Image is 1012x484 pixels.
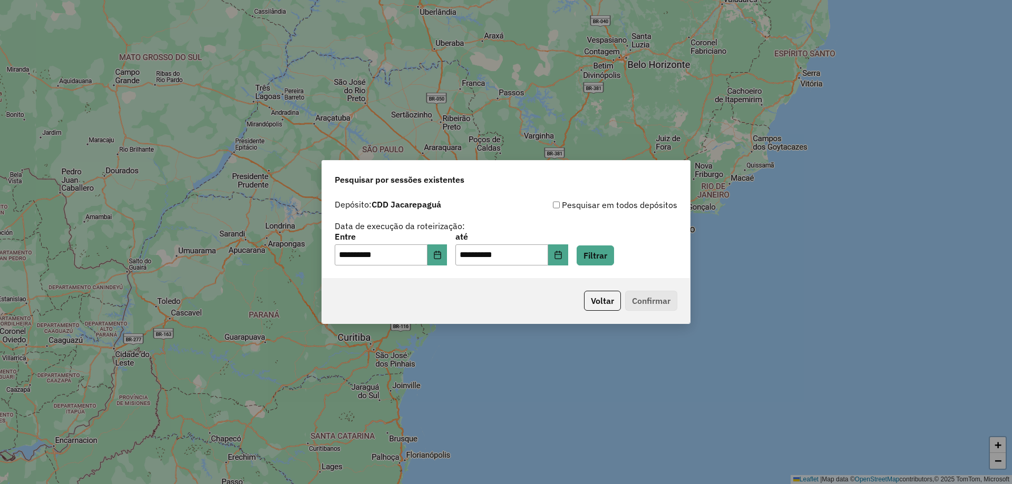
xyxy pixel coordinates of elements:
div: Pesquisar em todos depósitos [506,199,677,211]
button: Choose Date [548,244,568,265]
button: Choose Date [427,244,447,265]
label: Data de execução da roteirização: [335,220,465,232]
button: Filtrar [577,245,614,265]
label: Depósito: [335,198,441,211]
button: Voltar [584,291,621,311]
label: até [455,230,568,243]
span: Pesquisar por sessões existentes [335,173,464,186]
label: Entre [335,230,447,243]
strong: CDD Jacarepaguá [372,199,441,210]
